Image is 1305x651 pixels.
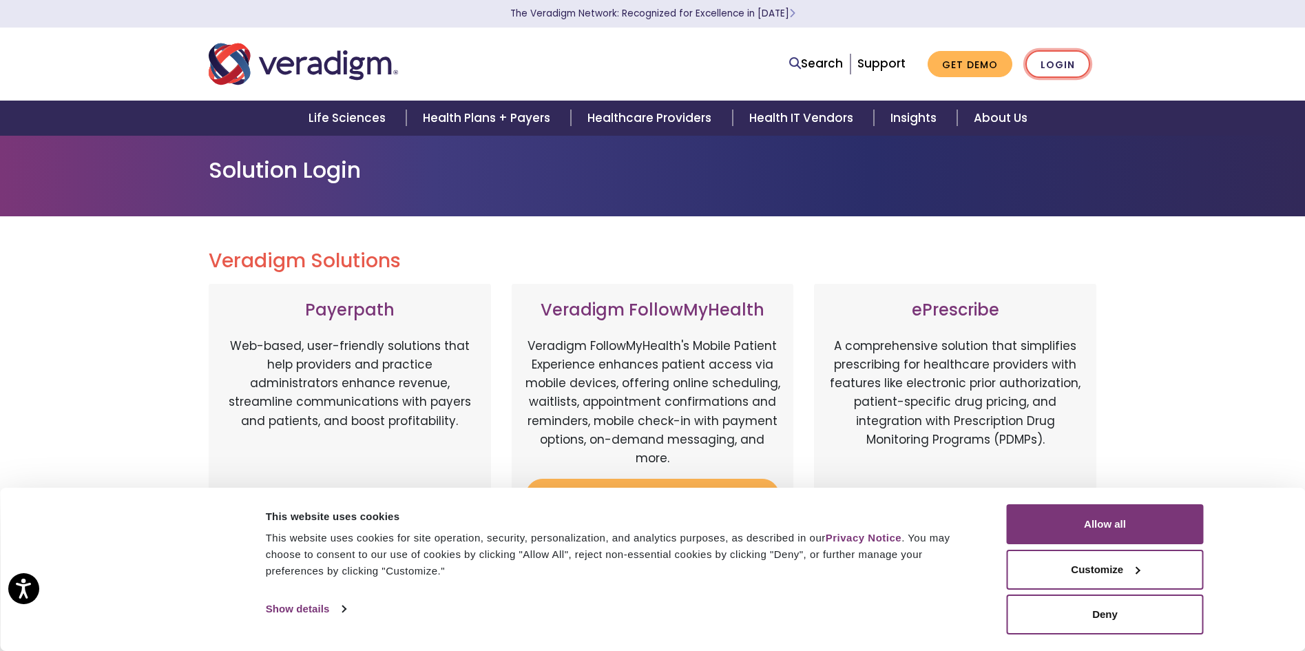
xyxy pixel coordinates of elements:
[525,337,780,468] p: Veradigm FollowMyHealth's Mobile Patient Experience enhances patient access via mobile devices, o...
[525,479,780,524] a: Login to Veradigm FollowMyHealth
[789,54,843,73] a: Search
[222,337,477,482] p: Web-based, user-friendly solutions that help providers and practice administrators enhance revenu...
[1007,595,1204,634] button: Deny
[733,101,874,136] a: Health IT Vendors
[857,55,906,72] a: Support
[209,41,398,87] img: Veradigm logo
[1007,550,1204,590] button: Customize
[1007,504,1204,544] button: Allow all
[510,7,795,20] a: The Veradigm Network: Recognized for Excellence in [DATE]Learn More
[266,508,976,525] div: This website uses cookies
[1025,50,1090,79] a: Login
[928,51,1012,78] a: Get Demo
[406,101,571,136] a: Health Plans + Payers
[828,300,1083,320] h3: ePrescribe
[826,532,901,544] a: Privacy Notice
[874,101,957,136] a: Insights
[266,530,976,579] div: This website uses cookies for site operation, security, personalization, and analytics purposes, ...
[209,249,1097,273] h2: Veradigm Solutions
[957,101,1044,136] a: About Us
[828,337,1083,482] p: A comprehensive solution that simplifies prescribing for healthcare providers with features like ...
[525,300,780,320] h3: Veradigm FollowMyHealth
[292,101,406,136] a: Life Sciences
[789,7,795,20] span: Learn More
[266,599,346,619] a: Show details
[222,300,477,320] h3: Payerpath
[209,157,1097,183] h1: Solution Login
[571,101,732,136] a: Healthcare Providers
